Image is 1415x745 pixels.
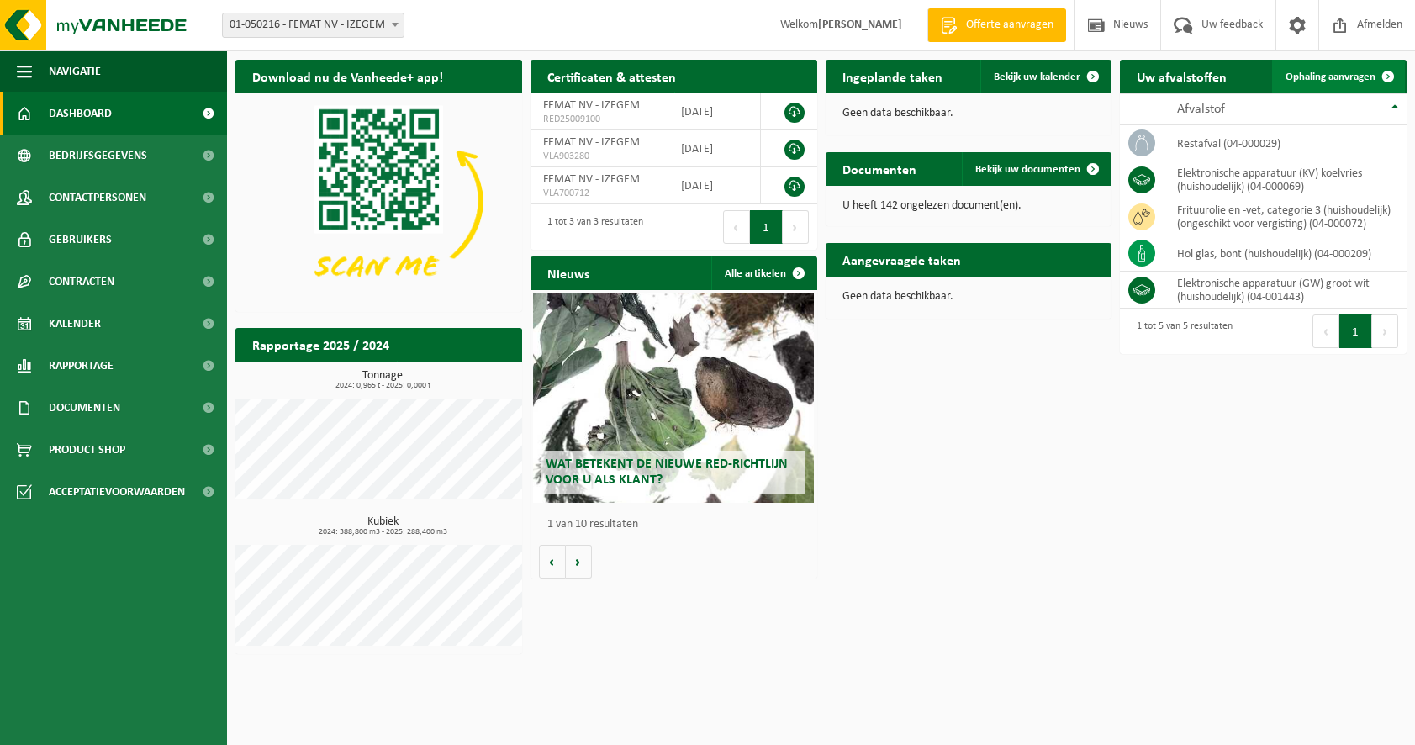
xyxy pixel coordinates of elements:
[531,256,606,289] h2: Nieuws
[543,99,640,112] span: FEMAT NV - IZEGEM
[1164,125,1407,161] td: restafval (04-000029)
[1177,103,1225,116] span: Afvalstof
[842,200,1096,212] p: U heeft 142 ongelezen document(en).
[826,60,959,92] h2: Ingeplande taken
[750,210,783,244] button: 1
[723,210,750,244] button: Previous
[1128,313,1233,350] div: 1 tot 5 van 5 resultaten
[826,243,978,276] h2: Aangevraagde taken
[533,293,814,503] a: Wat betekent de nieuwe RED-richtlijn voor u als klant?
[244,528,522,536] span: 2024: 388,800 m3 - 2025: 288,400 m3
[539,209,643,246] div: 1 tot 3 van 3 resultaten
[1164,235,1407,272] td: hol glas, bont (huishoudelijk) (04-000209)
[1272,60,1405,93] a: Ophaling aanvragen
[783,210,809,244] button: Next
[49,219,112,261] span: Gebruikers
[668,130,760,167] td: [DATE]
[235,60,460,92] h2: Download nu de Vanheede+ app!
[49,387,120,429] span: Documenten
[244,382,522,390] span: 2024: 0,965 t - 2025: 0,000 t
[1164,161,1407,198] td: elektronische apparatuur (KV) koelvries (huishoudelijk) (04-000069)
[244,516,522,536] h3: Kubiek
[547,519,809,531] p: 1 van 10 resultaten
[244,370,522,390] h3: Tonnage
[49,261,114,303] span: Contracten
[668,93,760,130] td: [DATE]
[49,50,101,92] span: Navigatie
[49,429,125,471] span: Product Shop
[842,291,1096,303] p: Geen data beschikbaar.
[962,152,1110,186] a: Bekijk uw documenten
[668,167,760,204] td: [DATE]
[980,60,1110,93] a: Bekijk uw kalender
[994,71,1080,82] span: Bekijk uw kalender
[1164,272,1407,309] td: elektronische apparatuur (GW) groot wit (huishoudelijk) (04-001443)
[818,18,902,31] strong: [PERSON_NAME]
[49,471,185,513] span: Acceptatievoorwaarden
[543,187,656,200] span: VLA700712
[842,108,1096,119] p: Geen data beschikbaar.
[235,93,522,309] img: Download de VHEPlus App
[49,345,114,387] span: Rapportage
[927,8,1066,42] a: Offerte aanvragen
[962,17,1058,34] span: Offerte aanvragen
[546,457,788,487] span: Wat betekent de nieuwe RED-richtlijn voor u als klant?
[826,152,933,185] h2: Documenten
[49,92,112,135] span: Dashboard
[235,328,406,361] h2: Rapportage 2025 / 2024
[539,545,566,579] button: Vorige
[543,113,656,126] span: RED25009100
[397,361,520,394] a: Bekijk rapportage
[49,303,101,345] span: Kalender
[222,13,404,38] span: 01-050216 - FEMAT NV - IZEGEM
[1286,71,1375,82] span: Ophaling aanvragen
[543,150,656,163] span: VLA903280
[1339,314,1372,348] button: 1
[1312,314,1339,348] button: Previous
[566,545,592,579] button: Volgende
[49,135,147,177] span: Bedrijfsgegevens
[1372,314,1398,348] button: Next
[1164,198,1407,235] td: frituurolie en -vet, categorie 3 (huishoudelijk) (ongeschikt voor vergisting) (04-000072)
[1120,60,1243,92] h2: Uw afvalstoffen
[223,13,404,37] span: 01-050216 - FEMAT NV - IZEGEM
[531,60,693,92] h2: Certificaten & attesten
[543,136,640,149] span: FEMAT NV - IZEGEM
[711,256,816,290] a: Alle artikelen
[975,164,1080,175] span: Bekijk uw documenten
[49,177,146,219] span: Contactpersonen
[543,173,640,186] span: FEMAT NV - IZEGEM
